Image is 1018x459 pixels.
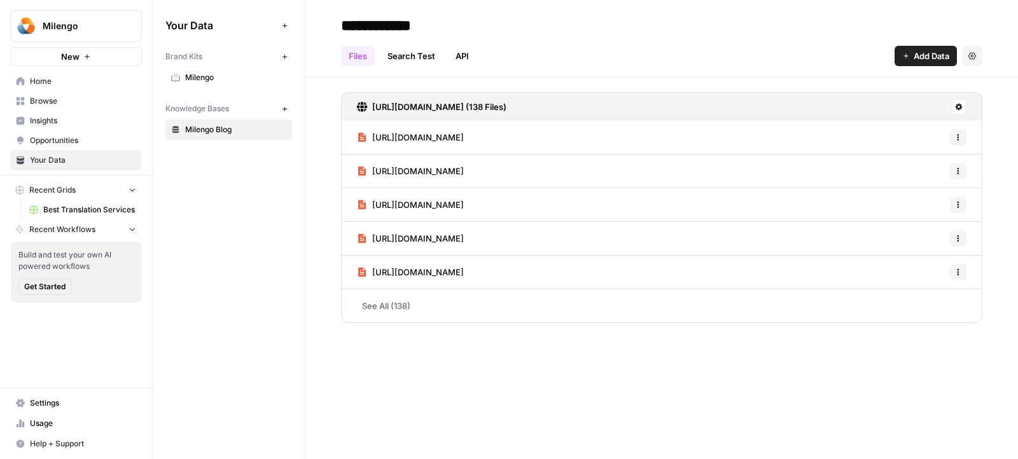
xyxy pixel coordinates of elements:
span: Build and test your own AI powered workflows [18,249,134,272]
span: Usage [30,418,136,429]
a: [URL][DOMAIN_NAME] [357,222,464,255]
a: [URL][DOMAIN_NAME] [357,121,464,154]
a: Files [341,46,375,66]
a: API [448,46,477,66]
a: See All (138) [341,289,982,322]
a: Browse [10,91,142,111]
span: Milengo Blog [185,124,286,135]
span: [URL][DOMAIN_NAME] [372,266,464,278]
span: Help + Support [30,438,136,449]
span: Knowledge Bases [165,103,229,114]
a: Best Translation Services [24,200,142,220]
span: Brand Kits [165,51,202,62]
button: Workspace: Milengo [10,10,142,42]
span: Recent Grids [29,184,76,196]
span: Insights [30,115,136,127]
span: [URL][DOMAIN_NAME] [372,232,464,245]
a: Search Test [380,46,443,66]
button: Recent Workflows [10,220,142,239]
button: Help + Support [10,434,142,454]
button: Recent Grids [10,181,142,200]
a: Insights [10,111,142,131]
span: Browse [30,95,136,107]
a: [URL][DOMAIN_NAME] [357,188,464,221]
span: New [61,50,80,63]
span: Best Translation Services [43,204,136,216]
span: Recent Workflows [29,224,95,235]
span: [URL][DOMAIN_NAME] [372,131,464,144]
span: [URL][DOMAIN_NAME] [372,198,464,211]
span: Opportunities [30,135,136,146]
a: Milengo [165,67,292,88]
span: Settings [30,397,136,409]
a: [URL][DOMAIN_NAME] (138 Files) [357,93,506,121]
span: Milengo [43,20,120,32]
img: Milengo Logo [15,15,38,38]
span: Add Data [914,50,949,62]
a: Your Data [10,150,142,170]
a: Milengo Blog [165,120,292,140]
a: Settings [10,393,142,413]
a: [URL][DOMAIN_NAME] [357,256,464,289]
a: Home [10,71,142,92]
span: Milengo [185,72,286,83]
a: Usage [10,413,142,434]
span: Get Started [24,281,66,292]
span: [URL][DOMAIN_NAME] [372,165,464,177]
a: [URL][DOMAIN_NAME] [357,154,464,188]
a: Opportunities [10,130,142,151]
span: Your Data [30,154,136,166]
button: Get Started [18,278,71,295]
button: New [10,47,142,66]
span: Your Data [165,18,277,33]
h3: [URL][DOMAIN_NAME] (138 Files) [372,100,506,113]
span: Home [30,76,136,87]
button: Add Data [895,46,957,66]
